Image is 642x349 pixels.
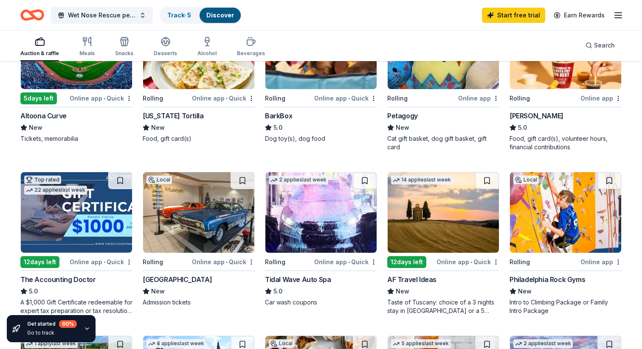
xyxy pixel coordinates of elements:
[265,93,285,103] div: Rolling
[387,134,499,151] div: Cat gift basket, dog gift basket, gift card
[518,286,532,296] span: New
[27,329,77,336] div: Go to track
[24,176,61,184] div: Top rated
[29,123,42,133] span: New
[273,123,282,133] span: 5.0
[513,176,539,184] div: Local
[21,172,132,253] img: Image for The Accounting Doctor
[265,172,377,253] img: Image for Tidal Wave Auto Spa
[510,172,622,315] a: Image for Philadelphia Rock GymsLocalRollingOnline appPhiladelphia Rock GymsNewIntro to Climbing ...
[265,298,377,307] div: Car wash coupons
[192,257,255,267] div: Online app Quick
[237,50,265,57] div: Beverages
[237,33,265,61] button: Beverages
[20,50,59,57] div: Auction & raffle
[314,93,377,103] div: Online app Quick
[226,95,228,102] span: •
[314,257,377,267] div: Online app Quick
[513,339,573,348] div: 2 applies last week
[206,11,234,19] a: Discover
[265,172,377,307] a: Image for Tidal Wave Auto Spa2 applieslast weekRollingOnline app•QuickTidal Wave Auto Spa5.0Car w...
[20,274,96,285] div: The Accounting Doctor
[143,172,255,307] a: Image for AACA MuseumLocalRollingOnline app•Quick[GEOGRAPHIC_DATA]NewAdmission tickets
[160,7,242,24] button: Track· 5Discover
[143,172,254,253] img: Image for AACA Museum
[20,33,59,61] button: Auction & raffle
[387,274,436,285] div: AF Travel Ideas
[348,259,350,265] span: •
[104,95,105,102] span: •
[482,8,545,23] a: Start free trial
[154,33,177,61] button: Desserts
[265,111,292,121] div: BarkBox
[388,172,499,253] img: Image for AF Travel Ideas
[510,298,622,315] div: Intro to Climbing Package or Family Intro Package
[269,339,294,348] div: Local
[70,257,132,267] div: Online app Quick
[146,339,206,348] div: 4 applies last week
[197,33,217,61] button: Alcohol
[20,8,132,143] a: Image for Altoona CurveLocal5days leftOnline app•QuickAltoona CurveNewTickets, memorabilia
[265,134,377,143] div: Dog toy(s), dog food
[391,176,453,184] div: 14 applies last week
[436,257,499,267] div: Online app Quick
[68,10,136,20] span: Wet Nose Rescue pet fair
[265,257,285,267] div: Rolling
[104,259,105,265] span: •
[510,93,530,103] div: Rolling
[580,257,622,267] div: Online app
[146,176,172,184] div: Local
[580,93,622,103] div: Online app
[510,172,621,253] img: Image for Philadelphia Rock Gyms
[265,274,331,285] div: Tidal Wave Auto Spa
[70,93,132,103] div: Online app Quick
[265,8,377,143] a: Image for BarkBoxTop rated14 applieslast weekRollingOnline app•QuickBarkBox5.0Dog toy(s), dog food
[51,7,153,24] button: Wet Nose Rescue pet fair
[115,33,133,61] button: Snacks
[20,92,57,104] div: 5 days left
[396,123,409,133] span: New
[470,259,472,265] span: •
[27,320,77,328] div: Get started
[387,256,426,268] div: 12 days left
[20,172,132,315] a: Image for The Accounting DoctorTop rated22 applieslast week12days leftOnline app•QuickThe Account...
[143,93,163,103] div: Rolling
[20,111,67,121] div: Altoona Curve
[549,8,610,23] a: Earn Rewards
[143,8,255,143] a: Image for California TortillaRollingOnline app•Quick[US_STATE] TortillaNewFood, gift card(s)
[387,8,499,151] a: Image for PetagogyLocalRollingOnline appPetagogyNewCat gift basket, dog gift basket, gift card
[387,93,408,103] div: Rolling
[143,257,163,267] div: Rolling
[154,50,177,57] div: Desserts
[396,286,409,296] span: New
[510,274,585,285] div: Philadelphia Rock Gyms
[115,50,133,57] div: Snacks
[387,111,418,121] div: Petagogy
[79,50,95,57] div: Meals
[20,298,132,315] div: A $1,000 Gift Certificate redeemable for expert tax preparation or tax resolution services—recipi...
[143,134,255,143] div: Food, gift card(s)
[226,259,228,265] span: •
[24,186,87,195] div: 22 applies last week
[387,298,499,315] div: Taste of Tuscany: choice of a 3 nights stay in [GEOGRAPHIC_DATA] or a 5 night stay in [GEOGRAPHIC...
[151,286,165,296] span: New
[387,172,499,315] a: Image for AF Travel Ideas14 applieslast week12days leftOnline app•QuickAF Travel IdeasNewTaste of...
[391,339,451,348] div: 5 applies last week
[348,95,350,102] span: •
[59,320,77,328] div: 60 %
[518,123,527,133] span: 5.0
[20,256,59,268] div: 12 days left
[143,274,212,285] div: [GEOGRAPHIC_DATA]
[510,257,530,267] div: Rolling
[197,50,217,57] div: Alcohol
[151,123,165,133] span: New
[29,286,38,296] span: 5.0
[594,40,615,50] span: Search
[143,298,255,307] div: Admission tickets
[273,286,282,296] span: 5.0
[510,8,622,151] a: Image for Sheetz3 applieslast weekRollingOnline app[PERSON_NAME]5.0Food, gift card(s), volunteer ...
[192,93,255,103] div: Online app Quick
[20,134,132,143] div: Tickets, memorabilia
[79,33,95,61] button: Meals
[20,5,44,25] a: Home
